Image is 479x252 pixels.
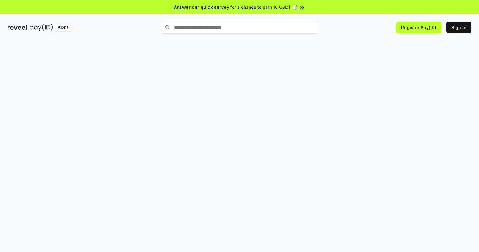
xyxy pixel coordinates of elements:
[230,4,298,10] span: for a chance to earn 10 USDT 📝
[446,22,471,33] button: Sign In
[54,24,72,31] div: Alpha
[30,24,53,31] img: pay_id
[8,24,29,31] img: reveel_dark
[174,4,229,10] span: Answer our quick survey
[396,22,441,33] button: Register Pay(ID)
